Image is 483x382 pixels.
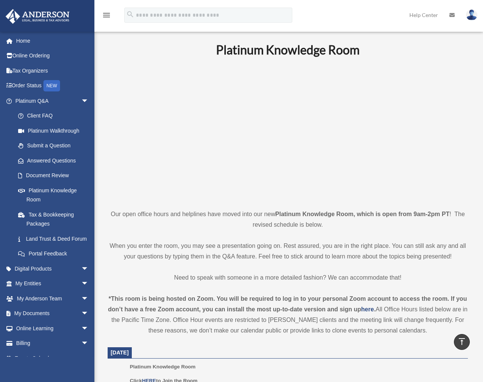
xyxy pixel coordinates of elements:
[5,78,100,94] a: Order StatusNEW
[108,241,468,262] p: When you enter the room, you may see a presentation going on. Rest assured, you are in the right ...
[5,48,100,63] a: Online Ordering
[457,337,466,346] i: vertical_align_top
[5,93,100,108] a: Platinum Q&Aarrow_drop_down
[275,211,449,217] strong: Platinum Knowledge Room, which is open from 9am-2pm PT
[81,261,96,277] span: arrow_drop_down
[11,183,96,207] a: Platinum Knowledge Room
[5,291,100,306] a: My Anderson Teamarrow_drop_down
[5,276,100,291] a: My Entitiesarrow_drop_down
[5,63,100,78] a: Tax Organizers
[361,306,374,312] a: here
[5,336,100,351] a: Billingarrow_drop_down
[102,11,111,20] i: menu
[43,80,60,91] div: NEW
[111,350,129,356] span: [DATE]
[108,209,468,230] p: Our open office hours and helplines have moved into our new ! The revised schedule is below.
[108,272,468,283] p: Need to speak with someone in a more detailed fashion? We can accommodate that!
[3,9,72,24] img: Anderson Advisors Platinum Portal
[216,42,360,57] b: Platinum Knowledge Room
[102,13,111,20] a: menu
[11,153,100,168] a: Answered Questions
[5,351,100,366] a: Events Calendar
[108,295,467,312] strong: *This room is being hosted on Zoom. You will be required to log in to your personal Zoom account ...
[5,306,100,321] a: My Documentsarrow_drop_down
[126,10,134,19] i: search
[108,294,468,336] div: All Office Hours listed below are in the Pacific Time Zone. Office Hour events are restricted to ...
[5,33,100,48] a: Home
[374,306,375,312] strong: .
[11,168,100,183] a: Document Review
[5,261,100,276] a: Digital Productsarrow_drop_down
[11,138,100,153] a: Submit a Question
[466,9,477,20] img: User Pic
[11,231,100,246] a: Land Trust & Deed Forum
[81,291,96,306] span: arrow_drop_down
[454,334,470,350] a: vertical_align_top
[81,93,96,109] span: arrow_drop_down
[11,108,100,124] a: Client FAQ
[130,364,196,370] span: Platinum Knowledge Room
[174,67,401,195] iframe: 231110_Toby_KnowledgeRoom
[81,306,96,322] span: arrow_drop_down
[11,123,100,138] a: Platinum Walkthrough
[5,321,100,336] a: Online Learningarrow_drop_down
[11,246,100,261] a: Portal Feedback
[81,336,96,351] span: arrow_drop_down
[81,276,96,292] span: arrow_drop_down
[81,321,96,336] span: arrow_drop_down
[11,207,100,231] a: Tax & Bookkeeping Packages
